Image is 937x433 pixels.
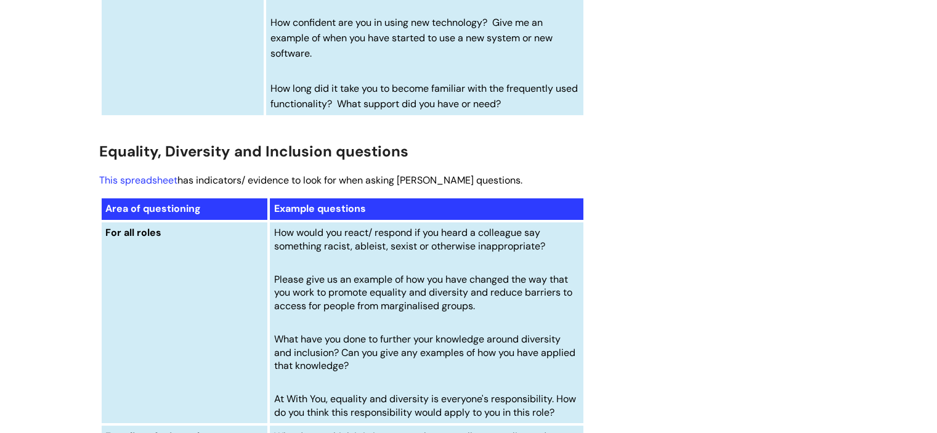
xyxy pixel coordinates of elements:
span: Please give us an example of how you have changed the way that you work to promote equality and d... [274,273,572,312]
span: At With You, equality and diversity is everyone's responsibility. How do you think this responsib... [274,392,576,419]
span: Area of questioning [105,202,201,215]
span: Example questions [274,202,366,215]
a: This spreadsheet [99,174,177,187]
span: How confident are you in using new technology? Give me an example of when you have started to use... [270,16,553,60]
span: What have you done to further your knowledge around diversity and inclusion? Can you give any exa... [274,333,575,372]
span: has indicators/ evidence to look for when asking [PERSON_NAME] questions. [99,174,522,187]
span: How would you react/ respond if you heard a colleague say something racist, ableist, sexist or ot... [274,226,545,253]
span: How long did it take you to become familiar with the frequently used functionality? What support ... [270,82,578,110]
span: For all roles [105,226,161,239]
span: Equality, Diversity and Inclusion questions [99,142,408,161]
